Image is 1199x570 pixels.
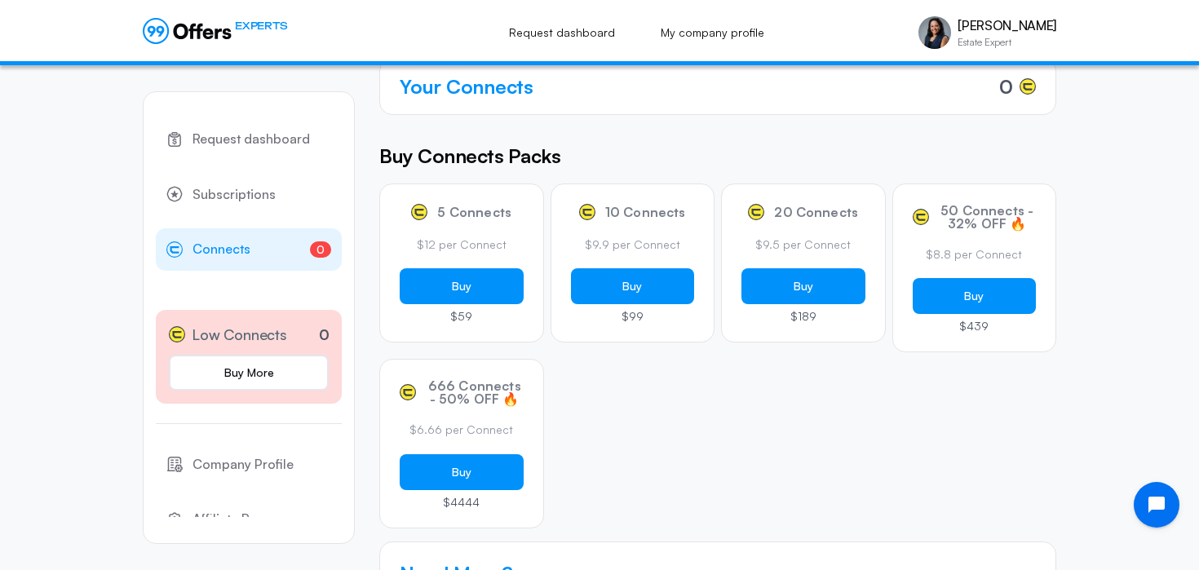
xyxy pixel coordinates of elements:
[999,72,1013,101] span: 0
[605,205,686,219] span: 10 Connects
[913,278,1037,314] button: Buy
[192,184,276,205] span: Subscriptions
[156,118,342,161] a: Request dashboard
[235,18,287,33] span: EXPERTS
[400,236,524,253] p: $12 per Connect
[958,18,1056,33] p: [PERSON_NAME]
[192,239,250,260] span: Connects
[310,241,331,258] span: 0
[400,422,524,438] p: $6.66 per Connect
[400,311,524,322] p: $59
[913,246,1037,263] p: $8.8 per Connect
[491,15,633,51] a: Request dashboard
[741,311,865,322] p: $189
[400,454,524,490] button: Buy
[958,38,1056,47] p: Estate Expert
[426,379,524,405] span: 666 Connects - 50% OFF 🔥
[400,268,524,304] button: Buy
[774,205,858,219] span: 20 Connects
[741,268,865,304] button: Buy
[918,16,951,49] img: Vivienne Haroun
[192,454,294,475] span: Company Profile
[192,323,287,347] span: Low Connects
[571,236,695,253] p: $9.9 per Connect
[571,268,695,304] button: Buy
[192,509,294,530] span: Affiliate Program
[437,205,511,219] span: 5 Connects
[192,129,310,150] span: Request dashboard
[156,228,342,271] a: Connects0
[156,174,342,216] a: Subscriptions
[913,320,1037,332] p: $439
[400,72,533,101] h4: Your Connects
[571,311,695,322] p: $99
[643,15,782,51] a: My company profile
[156,444,342,486] a: Company Profile
[741,236,865,253] p: $9.5 per Connect
[939,204,1037,230] span: 50 Connects - 32% OFF 🔥
[143,18,287,44] a: EXPERTS
[400,497,524,508] p: $4444
[169,355,329,391] a: Buy More
[156,498,342,541] a: Affiliate Program
[379,141,1056,170] h5: Buy Connects Packs
[319,324,330,346] p: 0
